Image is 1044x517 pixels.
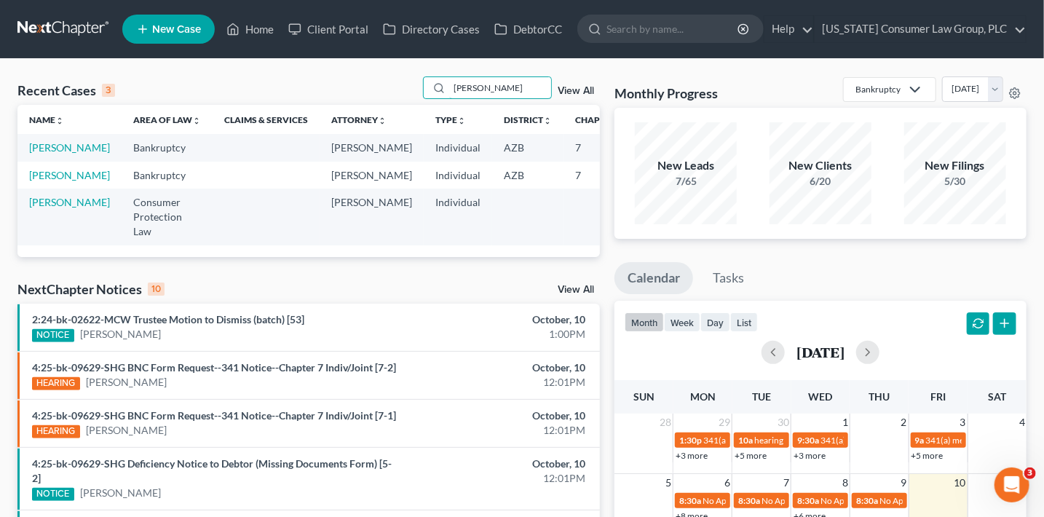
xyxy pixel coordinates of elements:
[625,312,664,332] button: month
[635,157,737,174] div: New Leads
[411,312,585,327] div: October, 10
[879,495,947,506] span: No Appointments
[411,457,585,471] div: October, 10
[717,414,732,431] span: 29
[797,435,819,446] span: 9:30a
[457,117,466,125] i: unfold_more
[558,86,594,96] a: View All
[797,495,819,506] span: 8:30a
[32,329,74,342] div: NOTICE
[606,15,740,42] input: Search by name...
[575,114,625,125] a: Chapterunfold_more
[331,114,387,125] a: Attorneyunfold_more
[148,283,165,296] div: 10
[770,174,871,189] div: 6/20
[820,495,888,506] span: No Appointments
[55,117,64,125] i: unfold_more
[809,390,833,403] span: Wed
[664,474,673,492] span: 5
[504,114,552,125] a: Districtunfold_more
[563,134,636,161] td: 7
[1018,414,1027,431] span: 4
[959,414,968,431] span: 3
[102,84,115,97] div: 3
[703,495,770,506] span: No Appointments
[424,134,492,161] td: Individual
[676,450,708,461] a: +3 more
[690,390,716,403] span: Mon
[633,390,655,403] span: Sun
[219,16,281,42] a: Home
[904,174,1006,189] div: 5/30
[563,162,636,189] td: 7
[29,141,110,154] a: [PERSON_NAME]
[776,414,791,431] span: 30
[32,313,304,325] a: 2:24-bk-02622-MCW Trustee Motion to Dismiss (batch) [53]
[411,409,585,423] div: October, 10
[152,24,201,35] span: New Case
[700,312,730,332] button: day
[994,467,1029,502] iframe: Intercom live chat
[762,495,829,506] span: No Appointments
[856,495,878,506] span: 8:30a
[900,414,909,431] span: 2
[449,77,551,98] input: Search by name...
[915,435,925,446] span: 9a
[424,162,492,189] td: Individual
[32,425,80,438] div: HEARING
[320,189,424,245] td: [PERSON_NAME]
[841,414,850,431] span: 1
[320,162,424,189] td: [PERSON_NAME]
[32,457,392,484] a: 4:25-bk-09629-SHG Deficiency Notice to Debtor (Missing Documents Form) [5-2]
[738,435,753,446] span: 10a
[29,169,110,181] a: [PERSON_NAME]
[86,423,167,438] a: [PERSON_NAME]
[723,474,732,492] span: 6
[752,390,771,403] span: Tue
[930,390,946,403] span: Fri
[80,486,161,500] a: [PERSON_NAME]
[487,16,569,42] a: DebtorCC
[614,84,718,102] h3: Monthly Progress
[855,83,901,95] div: Bankruptcy
[411,375,585,390] div: 12:01PM
[492,134,563,161] td: AZB
[904,157,1006,174] div: New Filings
[770,157,871,174] div: New Clients
[735,450,767,461] a: +5 more
[794,450,826,461] a: +3 more
[411,471,585,486] div: 12:01PM
[635,174,737,189] div: 7/65
[17,280,165,298] div: NextChapter Notices
[29,196,110,208] a: [PERSON_NAME]
[122,162,213,189] td: Bankruptcy
[378,117,387,125] i: unfold_more
[320,134,424,161] td: [PERSON_NAME]
[281,16,376,42] a: Client Portal
[424,189,492,245] td: Individual
[80,327,161,342] a: [PERSON_NAME]
[911,450,944,461] a: +5 more
[764,16,813,42] a: Help
[376,16,487,42] a: Directory Cases
[754,435,866,446] span: hearing for [PERSON_NAME]
[782,474,791,492] span: 7
[435,114,466,125] a: Typeunfold_more
[614,262,693,294] a: Calendar
[658,414,673,431] span: 28
[122,134,213,161] td: Bankruptcy
[953,474,968,492] span: 10
[700,262,757,294] a: Tasks
[558,285,594,295] a: View All
[841,474,850,492] span: 8
[29,114,64,125] a: Nameunfold_more
[411,327,585,342] div: 1:00PM
[86,375,167,390] a: [PERSON_NAME]
[820,435,1038,446] span: 341(a) meeting for [PERSON_NAME] & [PERSON_NAME]
[679,495,701,506] span: 8:30a
[32,361,396,374] a: 4:25-bk-09629-SHG BNC Form Request--341 Notice--Chapter 7 Indiv/Joint [7-2]
[738,495,760,506] span: 8:30a
[213,105,320,134] th: Claims & Services
[900,474,909,492] span: 9
[988,390,1006,403] span: Sat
